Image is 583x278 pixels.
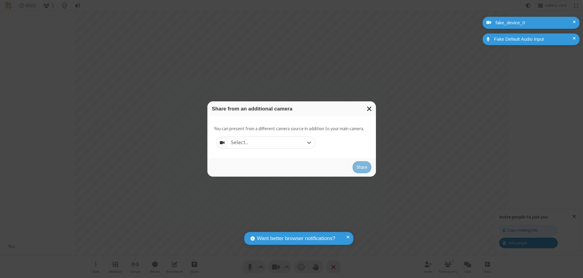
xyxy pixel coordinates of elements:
[257,235,335,242] span: Want better browser notifications?
[493,19,575,26] div: fake_device_0
[492,36,575,43] div: Fake Default Audio Input
[212,106,371,112] h3: Share from an additional camera
[363,101,376,116] button: Close modal
[214,125,364,132] p: You can present from a different camera source in addition to your main camera.
[353,161,371,173] button: Share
